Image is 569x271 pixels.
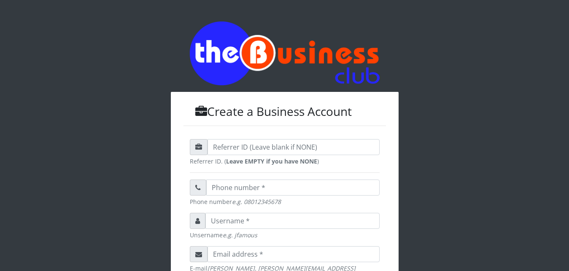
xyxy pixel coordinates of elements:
[226,157,317,165] strong: Leave EMPTY if you have NONE
[232,198,281,206] em: e.g. 08012345678
[190,231,380,239] small: Unsername
[190,157,380,166] small: Referrer ID. ( )
[208,246,380,262] input: Email address *
[223,231,257,239] em: e.g. jfamous
[206,180,380,196] input: Phone number *
[190,197,380,206] small: Phone number
[205,213,380,229] input: Username *
[208,139,380,155] input: Referrer ID (Leave blank if NONE)
[183,105,386,119] h3: Create a Business Account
